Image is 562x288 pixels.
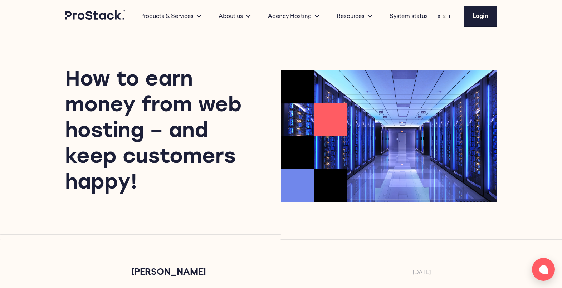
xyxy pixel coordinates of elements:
div: Products & Services [132,12,210,21]
p: [DATE] [413,268,431,280]
div: Agency Hosting [259,12,328,21]
a: Prostack logo [65,10,126,23]
div: About us [210,12,259,21]
h2: [PERSON_NAME] [132,268,206,277]
span: Login [473,14,488,19]
h1: How to earn money from web hosting – and keep customers happy! [65,68,255,196]
img: Prostack-BlogImage-Aug25-MaximisingRevenuefromHosting-768x468.png [281,70,497,202]
button: Open chat window [532,258,555,281]
a: Login [464,6,497,27]
div: Resources [328,12,381,21]
a: System status [390,12,428,21]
